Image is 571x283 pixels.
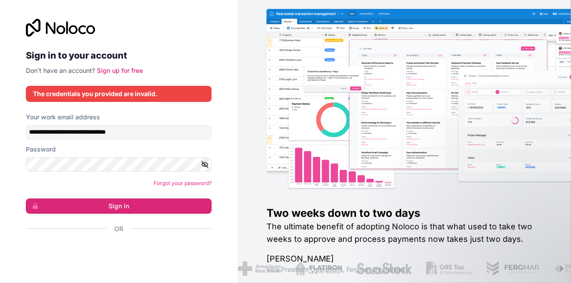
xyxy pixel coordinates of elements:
[26,145,56,154] label: Password
[26,113,100,122] label: Your work email address
[26,199,212,214] button: Sign in
[267,265,542,274] h1: Vice President Operations , Fergmar Enterprises
[26,67,95,74] span: Don't have an account?
[33,89,204,98] div: The credentials you provided are invalid.
[267,206,542,220] h1: Two weeks down to two days
[114,224,123,233] span: Or
[26,125,212,139] input: Email address
[238,262,281,276] img: /assets/american-red-cross-BAupjrZR.png
[267,220,542,245] h2: The ultimate benefit of adopting Noloco is that what used to take two weeks to approve and proces...
[26,47,212,63] h2: Sign in to your account
[26,157,212,172] input: Password
[154,180,212,186] a: Forgot your password?
[392,216,571,279] iframe: Intercom notifications message
[21,243,209,263] iframe: Sign in with Google Button
[97,67,143,74] a: Sign up for free
[267,253,542,265] h1: [PERSON_NAME]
